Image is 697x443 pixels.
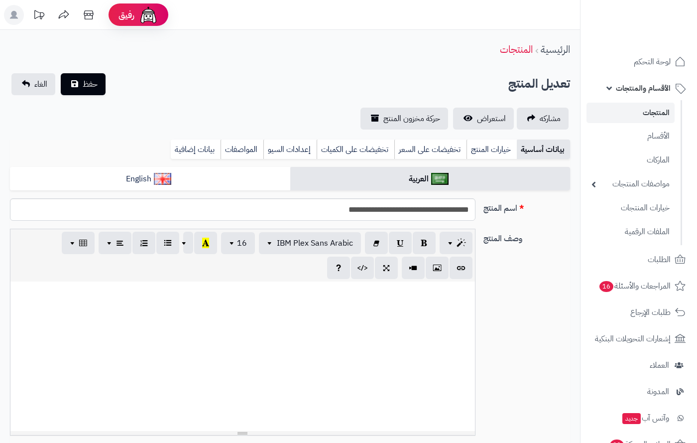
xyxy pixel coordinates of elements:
a: طلبات الإرجاع [586,300,691,324]
span: رفيق [118,9,134,21]
a: خيارات المنتجات [586,197,675,219]
a: المنتجات [586,103,675,123]
a: تحديثات المنصة [26,5,51,27]
a: الأقسام [586,126,675,147]
img: English [154,173,171,185]
a: العربية [290,167,571,191]
a: بيانات أساسية [517,140,570,159]
a: مواصفات المنتجات [586,173,675,195]
a: الطلبات [586,248,691,272]
a: حركة مخزون المنتج [360,108,448,130]
a: استعراض [453,108,514,130]
a: الملفات الرقمية [586,221,675,243]
a: العملاء [586,353,691,377]
a: المدونة [586,380,691,404]
a: English [10,167,290,191]
label: وصف المنتج [479,229,574,245]
h2: تعديل المنتج [508,74,570,94]
img: logo-2.png [629,28,688,49]
img: العربية [431,173,449,185]
span: IBM Plex Sans Arabic [277,237,353,249]
span: استعراض [477,113,506,125]
img: ai-face.png [138,5,158,25]
a: لوحة التحكم [586,50,691,74]
button: 16 [221,232,255,254]
a: تخفيضات على الكميات [317,140,394,159]
a: مشاركه [517,108,569,130]
a: الماركات [586,149,675,171]
button: IBM Plex Sans Arabic [259,232,361,254]
a: المنتجات [500,42,533,57]
a: تخفيضات على السعر [394,140,466,159]
a: إشعارات التحويلات البنكية [586,327,691,351]
span: العملاء [650,358,669,372]
a: إعدادات السيو [263,140,317,159]
span: الطلبات [648,253,671,267]
span: إشعارات التحويلات البنكية [595,332,671,346]
a: وآتس آبجديد [586,406,691,430]
a: المواصفات [221,140,263,159]
span: الغاء [34,78,47,90]
span: جديد [622,413,641,424]
a: بيانات إضافية [171,140,221,159]
span: الأقسام والمنتجات [616,81,671,95]
span: وآتس آب [621,411,669,425]
a: الرئيسية [541,42,570,57]
span: المراجعات والأسئلة [598,279,671,293]
span: 16 [599,281,613,292]
a: خيارات المنتج [466,140,517,159]
span: حركة مخزون المنتج [383,113,440,125]
span: لوحة التحكم [634,55,671,69]
span: 16 [237,237,247,249]
a: الغاء [11,73,55,95]
label: اسم المنتج [479,198,574,214]
span: حفظ [83,78,98,90]
span: طلبات الإرجاع [630,305,671,319]
span: مشاركه [540,113,561,125]
button: حفظ [61,73,106,95]
a: المراجعات والأسئلة16 [586,274,691,298]
span: المدونة [647,385,669,399]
